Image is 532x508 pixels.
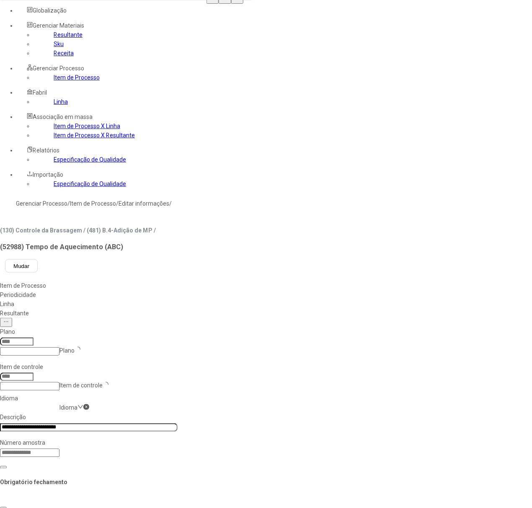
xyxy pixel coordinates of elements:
a: Sku [54,41,64,47]
nz-select-placeholder: Item de controle [59,382,103,389]
span: Globalização [33,7,67,14]
nz-select-placeholder: Idioma [59,405,77,411]
a: Editar informações [119,200,169,207]
nz-breadcrumb-separator: / [67,200,70,207]
span: Gerenciar Processo [33,65,84,72]
a: Linha [54,98,68,105]
a: Receita [54,50,74,57]
span: Importação [33,171,63,178]
a: Item de Processo X Linha [54,123,120,129]
span: Associação em massa [33,113,93,120]
a: Gerenciar Processo [16,200,67,207]
a: Especificação de Qualidade [54,181,126,187]
nz-breadcrumb-separator: / [116,200,119,207]
span: Relatórios [33,147,59,154]
button: Mudar [5,259,38,273]
span: Fabril [33,89,47,96]
span: Mudar [13,263,29,269]
a: Resultante [54,31,83,38]
nz-select-placeholder: Plano [59,347,75,354]
nz-breadcrumb-separator: / [169,200,172,207]
a: Item de Processo [54,74,100,81]
a: Item de Processo X Resultante [54,132,135,139]
span: Gerenciar Materiais [33,22,84,29]
a: Item de Processo [70,200,116,207]
a: Especificação de Qualidade [54,156,126,163]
